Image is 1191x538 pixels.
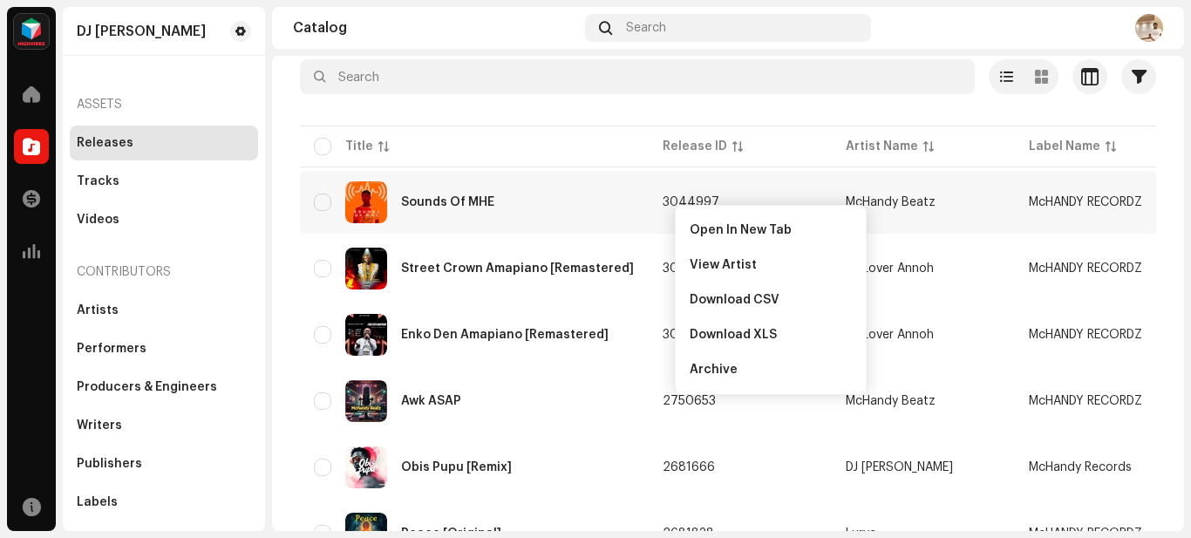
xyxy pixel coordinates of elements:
img: b9607b71-1457-4de3-a7f3-269a7b0a9c91 [345,181,387,223]
span: McHANDY RECORDZ [1029,262,1142,275]
re-m-nav-item: Labels [70,485,258,520]
re-m-nav-item: Producers & Engineers [70,370,258,405]
re-a-nav-header: Contributors [70,251,258,293]
span: McHandy Beatz [846,395,1001,407]
div: Artists [77,303,119,317]
div: McLover Annoh [846,262,934,275]
input: Search [300,59,975,94]
img: feab3aad-9b62-475c-8caf-26f15a9573ee [14,14,49,49]
div: McLover Annoh [846,329,934,341]
re-m-nav-item: Tracks [70,164,258,199]
re-m-nav-item: Performers [70,331,258,366]
div: Publishers [77,457,142,471]
img: 04cccc89-2baf-44f2-8208-5eb9a2de47f0 [345,314,387,356]
div: Artist Name [846,138,918,155]
div: DJ [PERSON_NAME] [846,461,953,473]
img: af527d17-9eb6-4ac2-b531-39168b4957b6 [1135,14,1163,42]
re-m-nav-item: Videos [70,202,258,237]
span: 2750653 [663,395,716,407]
span: Download XLS [690,328,777,342]
div: Videos [77,213,119,227]
li: Open In New Tab [683,213,859,248]
div: DJ McLover [77,24,206,38]
span: McHANDY RECORDZ [1029,196,1142,208]
span: DJ McLover [846,461,1001,473]
img: 723ef09a-625f-4eb3-8a61-dee9206151bc [345,380,387,422]
re-m-nav-item: Writers [70,408,258,443]
span: McLover Annoh [846,329,1001,341]
div: Obis Pupu [Remix] [401,461,512,473]
span: 2681666 [663,461,715,473]
div: Tracks [77,174,119,188]
div: Awk ASAP [401,395,461,407]
div: Title [345,138,373,155]
div: McHandy Beatz [846,395,936,407]
div: Sounds Of MHE [401,196,494,208]
span: McHANDY RECORDZ [1029,395,1142,407]
div: Enko Den Amapiano [Remastered] [401,329,609,341]
div: Release ID [663,138,727,155]
span: 3044997 [663,196,719,208]
re-m-nav-item: Releases [70,126,258,160]
img: 3a4f319d-5042-492c-8ca5-ef0464c1e76b [345,248,387,289]
span: Open In New Tab [690,223,792,237]
re-m-nav-item: Artists [70,293,258,328]
li: Download XLS [683,317,859,352]
span: 3044468 [663,262,720,275]
div: Catalog [293,21,578,35]
div: Releases [77,136,133,150]
span: McHandy Beatz [846,196,1001,208]
div: Labels [77,495,118,509]
li: View Artist [683,248,859,283]
div: Performers [77,342,146,356]
div: Producers & Engineers [77,380,217,394]
span: Search [626,21,666,35]
div: Label Name [1029,138,1100,155]
span: McLover Annoh [846,262,1001,275]
re-m-nav-item: Publishers [70,446,258,481]
span: McHANDY RECORDZ [1029,329,1142,341]
span: McHandy Records [1029,461,1132,473]
li: Archive [683,352,859,387]
span: View Artist [690,258,757,272]
div: McHandy Beatz [846,196,936,208]
span: 3044474 [663,329,720,341]
re-a-nav-header: Assets [70,84,258,126]
img: 6ac07d0b-6b07-4185-91d2-f4caa7f327d9 [345,446,387,488]
div: Writers [77,419,122,432]
span: Archive [690,363,738,377]
span: Download CSV [690,293,779,307]
div: Street Crown Amapiano [Remastered] [401,262,634,275]
li: Download CSV [683,283,859,317]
